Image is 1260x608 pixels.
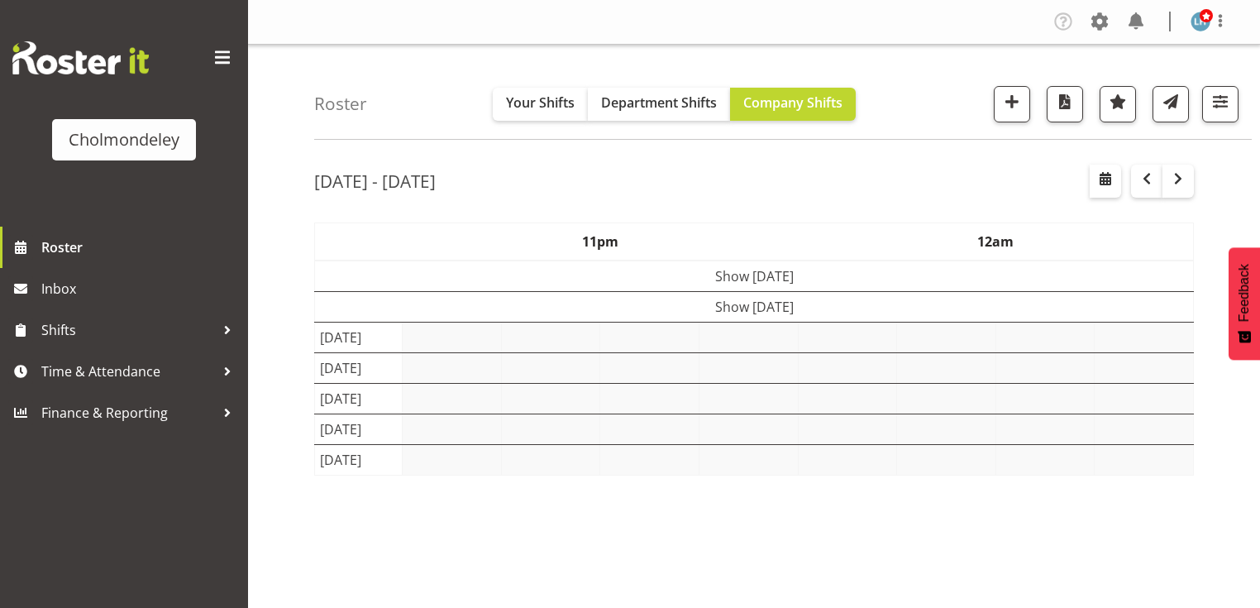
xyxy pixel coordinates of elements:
[41,235,240,260] span: Roster
[314,94,367,113] h4: Roster
[1153,86,1189,122] button: Send a list of all shifts for the selected filtered period to all rostered employees.
[798,223,1193,261] th: 12am
[41,359,215,384] span: Time & Attendance
[1100,86,1136,122] button: Highlight an important date within the roster.
[506,93,575,112] span: Your Shifts
[314,170,436,192] h2: [DATE] - [DATE]
[315,291,1194,322] td: Show [DATE]
[1229,247,1260,360] button: Feedback - Show survey
[315,322,403,352] td: [DATE]
[41,276,240,301] span: Inbox
[1237,264,1252,322] span: Feedback
[493,88,588,121] button: Your Shifts
[12,41,149,74] img: Rosterit website logo
[1047,86,1083,122] button: Download a PDF of the roster according to the set date range.
[315,261,1194,292] td: Show [DATE]
[403,223,798,261] th: 11pm
[1202,86,1239,122] button: Filter Shifts
[315,383,403,414] td: [DATE]
[730,88,856,121] button: Company Shifts
[315,414,403,444] td: [DATE]
[41,400,215,425] span: Finance & Reporting
[743,93,842,112] span: Company Shifts
[588,88,730,121] button: Department Shifts
[315,444,403,475] td: [DATE]
[41,318,215,342] span: Shifts
[601,93,717,112] span: Department Shifts
[994,86,1030,122] button: Add a new shift
[315,352,403,383] td: [DATE]
[69,127,179,152] div: Cholmondeley
[1191,12,1210,31] img: lisa-hurry756.jpg
[1090,165,1121,198] button: Select a specific date within the roster.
